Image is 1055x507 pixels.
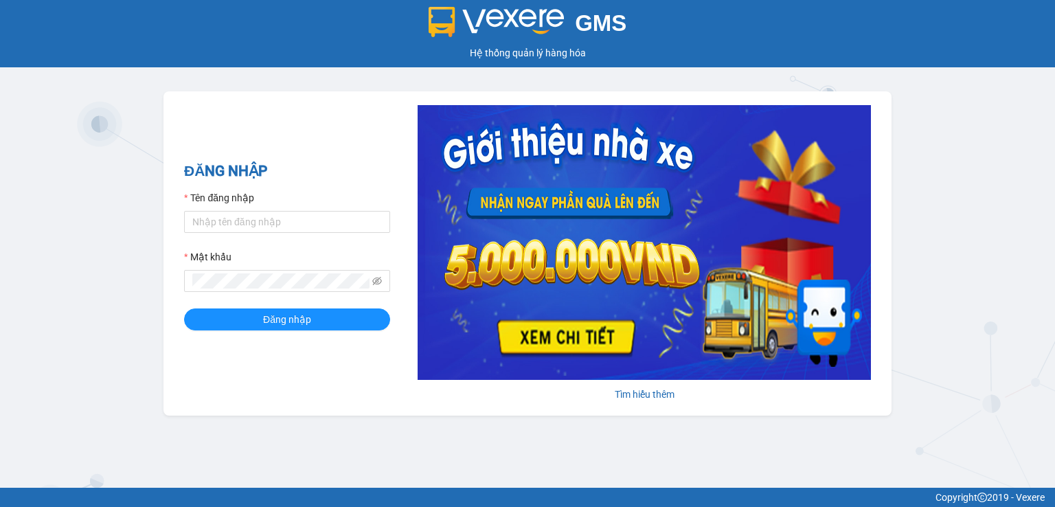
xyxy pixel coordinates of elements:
[192,273,370,289] input: Mật khẩu
[184,211,390,233] input: Tên đăng nhập
[575,10,626,36] span: GMS
[418,387,871,402] div: Tìm hiểu thêm
[184,190,254,205] label: Tên đăng nhập
[429,7,565,37] img: logo 2
[184,249,231,264] label: Mật khẩu
[977,493,987,502] span: copyright
[372,276,382,286] span: eye-invisible
[10,490,1045,505] div: Copyright 2019 - Vexere
[263,312,311,327] span: Đăng nhập
[418,105,871,380] img: banner-0
[3,45,1052,60] div: Hệ thống quản lý hàng hóa
[184,160,390,183] h2: ĐĂNG NHẬP
[429,21,627,32] a: GMS
[184,308,390,330] button: Đăng nhập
